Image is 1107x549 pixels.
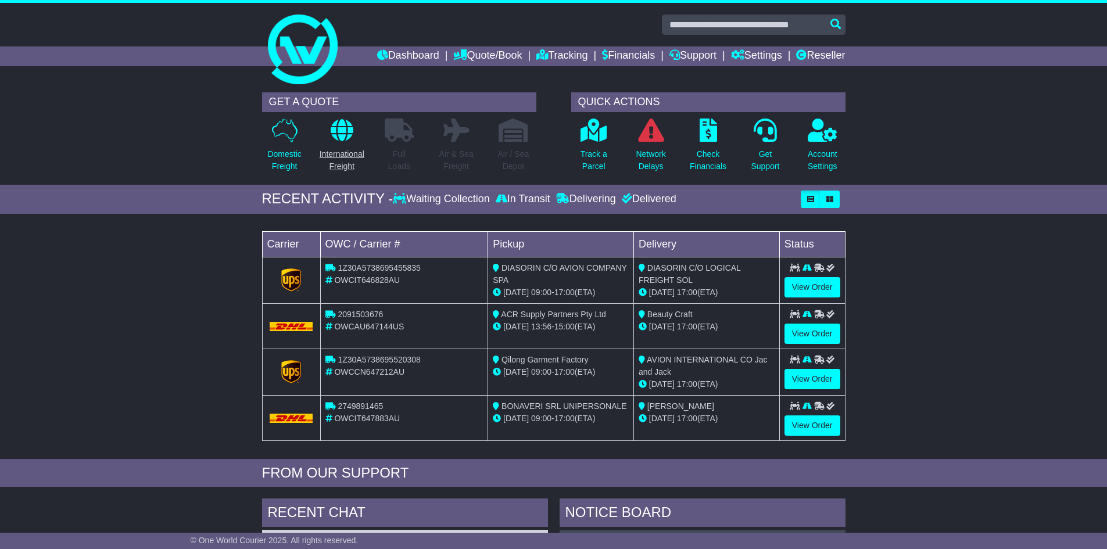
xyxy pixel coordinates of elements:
div: QUICK ACTIONS [571,92,846,112]
p: Air & Sea Freight [439,148,474,173]
div: RECENT ACTIVITY - [262,191,393,207]
a: View Order [784,415,840,436]
p: Get Support [751,148,779,173]
span: 2749891465 [338,401,383,411]
span: © One World Courier 2025. All rights reserved. [191,536,359,545]
a: View Order [784,324,840,344]
p: Account Settings [808,148,837,173]
div: Waiting Collection [393,193,492,206]
a: Financials [602,46,655,66]
span: [DATE] [649,288,675,297]
span: 09:00 [531,414,551,423]
img: DHL.png [270,322,313,331]
a: Quote/Book [453,46,522,66]
a: View Order [784,277,840,297]
div: (ETA) [639,412,775,425]
span: [DATE] [503,414,529,423]
td: Pickup [488,231,634,257]
span: 17:00 [677,379,697,389]
p: Track a Parcel [581,148,607,173]
p: Full Loads [385,148,414,173]
span: ACR Supply Partners Pty Ltd [501,310,606,319]
div: - (ETA) [493,286,629,299]
td: Delivery [633,231,779,257]
td: OWC / Carrier # [320,231,488,257]
img: GetCarrierServiceLogo [281,360,301,383]
span: OWCIT646828AU [334,275,400,285]
span: 09:00 [531,288,551,297]
a: DomesticFreight [267,118,302,179]
img: GetCarrierServiceLogo [281,268,301,292]
span: 15:00 [554,322,575,331]
div: (ETA) [639,378,775,390]
p: Air / Sea Depot [498,148,529,173]
span: OWCCN647212AU [334,367,404,376]
div: (ETA) [639,321,775,333]
a: Reseller [796,46,845,66]
a: Tracking [536,46,587,66]
span: [DATE] [503,322,529,331]
div: NOTICE BOARD [560,498,846,530]
span: [DATE] [649,414,675,423]
td: Status [779,231,845,257]
span: 13:56 [531,322,551,331]
span: 17:00 [554,414,575,423]
span: [DATE] [649,322,675,331]
span: 2091503676 [338,310,383,319]
a: NetworkDelays [635,118,666,179]
div: RECENT CHAT [262,498,548,530]
div: In Transit [493,193,553,206]
span: Qilong Garment Factory [501,355,588,364]
span: OWCIT647883AU [334,414,400,423]
img: DHL.png [270,414,313,423]
a: CheckFinancials [689,118,727,179]
div: GET A QUOTE [262,92,536,112]
div: Delivering [553,193,619,206]
p: Check Financials [690,148,726,173]
span: DIASORIN C/O AVION COMPANY SPA [493,263,626,285]
span: 17:00 [554,288,575,297]
span: [DATE] [503,367,529,376]
a: GetSupport [750,118,780,179]
span: DIASORIN C/O LOGICAL FREIGHT SOL [639,263,740,285]
a: Support [669,46,716,66]
a: AccountSettings [807,118,838,179]
span: 17:00 [677,288,697,297]
a: Dashboard [377,46,439,66]
span: [PERSON_NAME] [647,401,714,411]
div: FROM OUR SUPPORT [262,465,846,482]
p: Network Delays [636,148,665,173]
p: Domestic Freight [267,148,301,173]
p: International Freight [320,148,364,173]
span: 09:00 [531,367,551,376]
td: Carrier [262,231,320,257]
a: Settings [731,46,782,66]
span: 17:00 [677,414,697,423]
a: InternationalFreight [319,118,365,179]
span: Beauty Craft [647,310,693,319]
div: Delivered [619,193,676,206]
div: - (ETA) [493,366,629,378]
span: 17:00 [554,367,575,376]
div: (ETA) [639,286,775,299]
a: Track aParcel [580,118,608,179]
span: [DATE] [649,379,675,389]
span: BONAVERI SRL UNIPERSONALE [501,401,627,411]
span: AVION INTERNATIONAL CO Jac and Jack [639,355,768,376]
div: - (ETA) [493,412,629,425]
span: 1Z30A5738695455835 [338,263,420,272]
div: - (ETA) [493,321,629,333]
span: 1Z30A5738695520308 [338,355,420,364]
a: View Order [784,369,840,389]
span: 17:00 [677,322,697,331]
span: [DATE] [503,288,529,297]
span: OWCAU647144US [334,322,404,331]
